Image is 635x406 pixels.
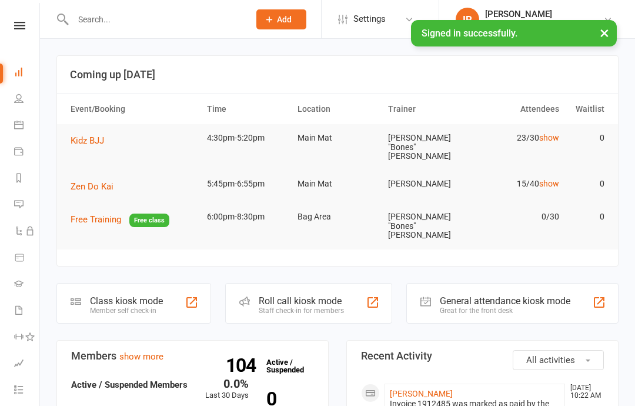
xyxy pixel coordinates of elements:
[202,170,292,198] td: 5:45pm-6:55pm
[71,380,188,390] strong: Active / Suspended Members
[256,9,306,29] button: Add
[422,28,517,39] span: Signed in successfully.
[259,307,344,315] div: Staff check-in for members
[383,124,473,170] td: [PERSON_NAME] "Bones" [PERSON_NAME]
[473,94,564,124] th: Attendees
[277,15,292,24] span: Add
[564,94,610,124] th: Waitlist
[292,94,383,124] th: Location
[353,6,386,32] span: Settings
[383,170,473,198] td: [PERSON_NAME]
[70,69,605,81] h3: Coming up [DATE]
[440,307,570,315] div: Great for the front desk
[440,295,570,307] div: General attendance kiosk mode
[202,124,292,152] td: 4:30pm-5:20pm
[526,355,575,365] span: All activities
[129,214,169,227] span: Free class
[564,170,610,198] td: 0
[456,8,479,31] div: IR
[383,203,473,249] td: [PERSON_NAME] "Bones" [PERSON_NAME]
[485,19,603,30] div: Gladstone Martial Arts Academy
[539,133,559,142] a: show
[260,350,312,382] a: 104Active / Suspended
[564,203,610,231] td: 0
[594,20,615,45] button: ×
[205,378,249,390] div: 0.0%
[292,203,383,231] td: Bag Area
[14,86,41,113] a: People
[564,384,603,400] time: [DATE] 10:22 AM
[90,295,163,307] div: Class kiosk mode
[292,124,383,152] td: Main Mat
[14,166,41,192] a: Reports
[14,351,41,378] a: Assessments
[513,350,604,370] button: All activities
[14,60,41,86] a: Dashboard
[485,9,603,19] div: [PERSON_NAME]
[71,135,104,146] span: Kidz BJJ
[473,203,564,231] td: 0/30
[390,389,453,398] a: [PERSON_NAME]
[539,179,559,188] a: show
[69,11,241,28] input: Search...
[90,307,163,315] div: Member self check-in
[71,350,314,362] h3: Members
[473,170,564,198] td: 15/40
[71,212,169,227] button: Free TrainingFree class
[259,295,344,307] div: Roll call kiosk mode
[202,94,292,124] th: Time
[14,113,41,139] a: Calendar
[119,351,163,362] a: show more
[202,203,292,231] td: 6:00pm-8:30pm
[14,245,41,272] a: Product Sales
[226,357,260,374] strong: 104
[71,179,122,194] button: Zen Do Kai
[14,139,41,166] a: Payments
[361,350,604,362] h3: Recent Activity
[71,134,112,148] button: Kidz BJJ
[473,124,564,152] td: 23/30
[71,214,121,225] span: Free Training
[205,378,249,402] div: Last 30 Days
[383,94,473,124] th: Trainer
[564,124,610,152] td: 0
[292,170,383,198] td: Main Mat
[71,181,113,192] span: Zen Do Kai
[65,94,202,124] th: Event/Booking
